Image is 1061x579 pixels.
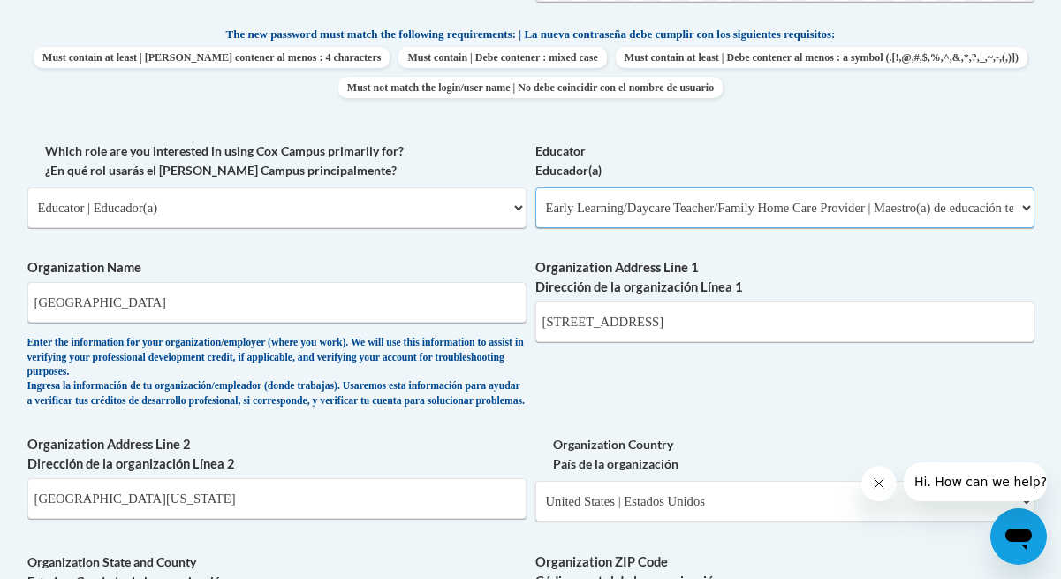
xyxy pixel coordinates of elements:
[535,435,1034,474] label: Organization Country País de la organización
[616,47,1027,68] span: Must contain at least | Debe contener al menos : a symbol (.[!,@,#,$,%,^,&,*,?,_,~,-,(,)])
[990,508,1047,565] iframe: Button to launch messaging window
[535,258,1034,297] label: Organization Address Line 1 Dirección de la organización Línea 1
[27,141,527,180] label: Which role are you interested in using Cox Campus primarily for? ¿En qué rol usarás el [PERSON_NA...
[338,77,723,98] span: Must not match the login/user name | No debe coincidir con el nombre de usuario
[27,336,527,408] div: Enter the information for your organization/employer (where you work). We will use this informati...
[535,301,1034,342] input: Metadata input
[398,47,606,68] span: Must contain | Debe contener : mixed case
[34,47,390,68] span: Must contain at least | [PERSON_NAME] contener al menos : 4 characters
[904,462,1047,501] iframe: Message from company
[535,141,1034,180] label: Educator Educador(a)
[226,27,836,42] span: The new password must match the following requirements: | La nueva contraseña debe cumplir con lo...
[27,435,527,474] label: Organization Address Line 2 Dirección de la organización Línea 2
[27,478,527,519] input: Metadata input
[27,258,527,278] label: Organization Name
[861,466,897,501] iframe: Close message
[27,282,527,323] input: Metadata input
